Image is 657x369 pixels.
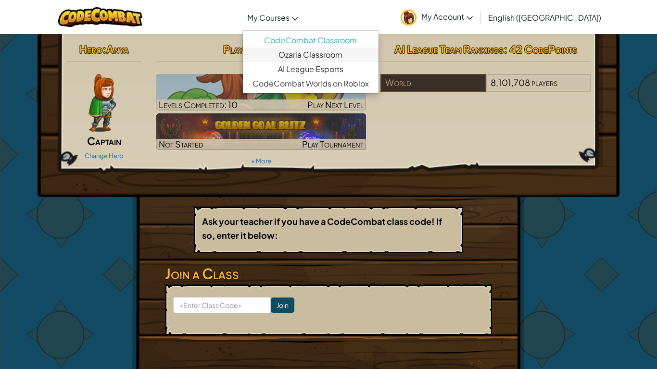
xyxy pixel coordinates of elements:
a: My Courses [242,4,303,30]
span: players [531,77,557,88]
div: World [380,74,485,92]
span: English ([GEOGRAPHIC_DATA]) [488,12,601,23]
span: Play Next Level [307,99,364,110]
a: CodeCombat Classroom [243,33,379,48]
a: My Account [396,2,478,32]
img: captain-pose.png [88,74,116,132]
a: English ([GEOGRAPHIC_DATA]) [483,4,606,30]
img: CodeCombat logo [58,7,142,27]
img: Golden Goal [156,113,366,150]
a: CodeCombat Worlds on Roblox [243,76,379,91]
a: Ozaria Classroom [243,48,379,62]
b: Ask your teacher if you have a CodeCombat class code! If so, enter it below: [202,216,442,241]
span: My Account [421,12,473,22]
span: Not Started [159,138,203,149]
span: : [102,42,106,56]
span: AI League Team Rankings [394,42,504,56]
span: Hero [79,42,102,56]
a: World8,101,708players [380,83,591,94]
a: + More [251,157,271,165]
h3: Join a Class [165,263,492,284]
span: 8,101,708 [491,77,530,88]
span: Play Tournament [302,138,364,149]
a: Change Hero [85,152,124,160]
a: Play Next Level [156,74,366,111]
span: Levels Completed: 10 [159,99,238,110]
span: Captain [87,134,121,148]
input: Join [271,297,294,313]
span: Player [223,42,253,56]
a: Not StartedPlay Tournament [156,113,366,150]
img: avatar [401,10,417,25]
span: Anya [106,42,129,56]
img: CS1 [156,74,366,111]
span: : 42 CodePoints [504,42,577,56]
a: AI League Esports [243,62,379,76]
h3: CS1 [156,76,366,98]
span: My Courses [247,12,290,23]
input: <Enter Class Code> [173,297,271,313]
